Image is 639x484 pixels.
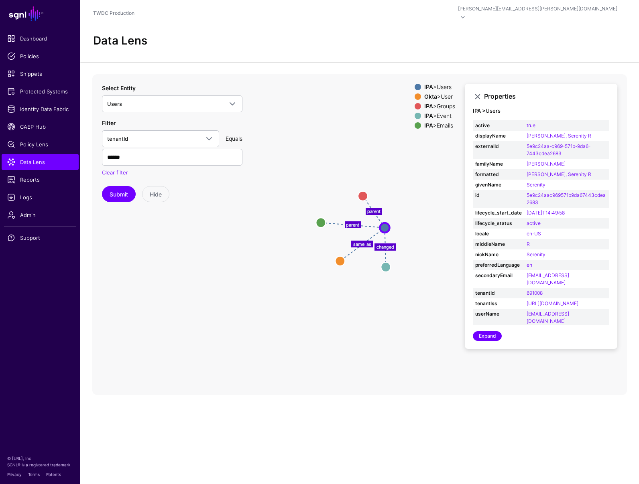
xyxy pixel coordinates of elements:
strong: nickName [475,251,522,258]
span: Dashboard [7,34,73,43]
a: Terms [28,472,40,477]
a: en-US [527,231,541,237]
strong: active [475,122,522,129]
span: Snippets [7,70,73,78]
strong: preferredLanguage [475,261,522,269]
a: Logs [2,189,79,205]
a: [DATE]T14:49:58 [527,210,565,216]
strong: id [475,192,522,199]
strong: formatted [475,171,522,178]
a: 5e9c24aac969571b9da67443cdea2683 [527,192,606,205]
span: Reports [7,176,73,184]
span: tenantId [107,136,128,142]
span: Policies [7,52,73,60]
a: [PERSON_NAME], Serenity R [527,171,591,177]
button: Hide [142,186,169,202]
strong: IPA [424,122,433,129]
strong: tenantIss [475,300,522,307]
div: > User [423,93,457,100]
strong: userName [475,310,522,318]
a: SGNL [5,5,75,22]
a: Patents [46,472,61,477]
div: > Groups [423,103,457,109]
div: > Emails [423,122,457,129]
a: Policy Lens [2,136,79,152]
a: Admin [2,207,79,223]
a: active [527,220,541,226]
a: [EMAIL_ADDRESS][DOMAIN_NAME] [527,311,569,324]
a: Privacy [7,472,22,477]
text: parent [367,209,381,214]
strong: IPA [424,103,433,109]
strong: IPA [424,112,433,119]
strong: lifecycle_start_date [475,209,522,217]
a: Protected Systems [2,83,79,99]
a: true [527,122,535,128]
a: [EMAIL_ADDRESS][DOMAIN_NAME] [527,272,569,286]
div: [PERSON_NAME][EMAIL_ADDRESS][PERSON_NAME][DOMAIN_NAME] [458,5,617,12]
strong: Okta [424,93,437,100]
button: Submit [102,186,136,202]
a: Dashboard [2,30,79,47]
a: Policies [2,48,79,64]
strong: externalId [475,143,522,150]
a: Reports [2,172,79,188]
a: Expand [473,331,502,341]
span: Admin [7,211,73,219]
strong: lifecycle_status [475,220,522,227]
a: 5e9c24aa-c969-571b-9da6-7443cdea2683 [527,143,590,156]
a: Serenity [527,182,545,188]
a: 691008 [527,290,543,296]
a: [PERSON_NAME], Serenity R [527,133,591,139]
strong: familyName [475,160,522,168]
span: Support [7,234,73,242]
a: Serenity [527,251,545,257]
a: en [527,262,532,268]
a: [URL][DOMAIN_NAME] [527,300,578,306]
strong: secondaryEmail [475,272,522,279]
a: Data Lens [2,154,79,170]
span: CAEP Hub [7,123,73,131]
strong: IPA [424,83,433,90]
span: Protected Systems [7,87,73,95]
strong: middleName [475,241,522,248]
h2: Data Lens [93,34,147,48]
text: parent [346,222,359,227]
label: Filter [102,119,116,127]
a: Snippets [2,66,79,82]
text: changed [376,244,394,250]
a: R [527,241,530,247]
a: TWDC Production [93,10,134,16]
strong: IPA > [473,107,486,114]
span: Identity Data Fabric [7,105,73,113]
a: Identity Data Fabric [2,101,79,117]
div: Equals [222,134,246,143]
a: [PERSON_NAME] [527,161,566,167]
a: Clear filter [102,169,128,176]
p: © [URL], Inc [7,455,73,462]
span: Users [107,101,122,107]
text: same_as [353,241,371,247]
h4: Users [473,108,609,114]
strong: locale [475,230,522,237]
label: Select Entity [102,84,136,92]
span: Data Lens [7,158,73,166]
p: SGNL® is a registered trademark [7,462,73,468]
a: CAEP Hub [2,119,79,135]
span: Logs [7,193,73,201]
h3: Properties [484,93,609,100]
strong: tenantId [475,290,522,297]
div: > Users [423,84,457,90]
strong: givenName [475,181,522,188]
span: Policy Lens [7,140,73,148]
strong: displayName [475,132,522,140]
div: > Event [423,113,457,119]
